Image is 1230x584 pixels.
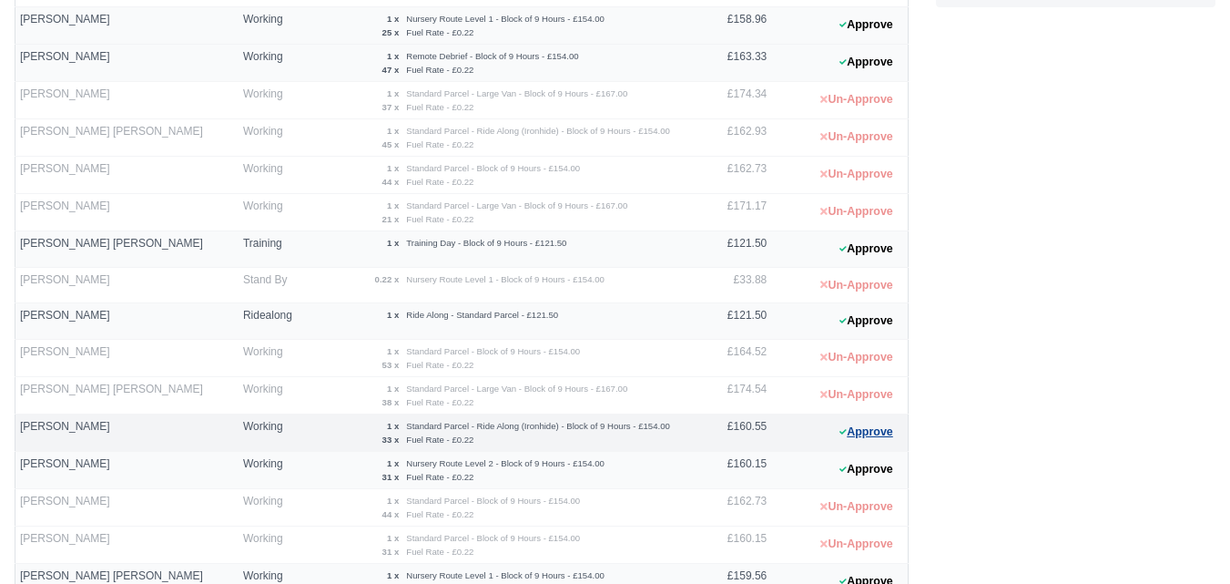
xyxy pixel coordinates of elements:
[829,236,903,262] button: Approve
[239,340,306,377] td: Working
[239,194,306,231] td: Working
[406,102,473,112] small: Fuel Rate - £0.22
[15,377,239,415] td: [PERSON_NAME] [PERSON_NAME]
[387,384,399,394] strong: 1 x
[810,344,902,371] button: Un-Approve
[387,421,399,431] strong: 1 x
[387,310,399,320] strong: 1 x
[15,157,239,194] td: [PERSON_NAME]
[382,102,400,112] strong: 37 x
[239,452,306,489] td: Working
[15,527,239,564] td: [PERSON_NAME]
[382,472,400,482] strong: 31 x
[239,415,306,452] td: Working
[406,346,580,356] small: Standard Parcel - Block of 9 Hours - £154.00
[810,87,902,113] button: Un-Approve
[810,161,902,188] button: Un-Approve
[691,452,772,489] td: £160.15
[691,415,772,452] td: £160.55
[15,303,239,340] td: [PERSON_NAME]
[387,14,399,24] strong: 1 x
[15,119,239,157] td: [PERSON_NAME] [PERSON_NAME]
[239,267,306,303] td: Stand By
[239,82,306,119] td: Working
[15,267,239,303] td: [PERSON_NAME]
[691,7,772,45] td: £158.96
[829,456,903,483] button: Approve
[382,547,400,557] strong: 31 x
[387,51,399,61] strong: 1 x
[810,494,902,520] button: Un-Approve
[15,452,239,489] td: [PERSON_NAME]
[406,547,473,557] small: Fuel Rate - £0.22
[15,7,239,45] td: [PERSON_NAME]
[810,531,902,558] button: Un-Approve
[406,238,566,248] small: Training Day - Block of 9 Hours - £121.50
[239,7,306,45] td: Working
[691,119,772,157] td: £162.93
[406,51,578,61] small: Remote Debrief - Block of 9 Hours - £154.00
[406,274,605,284] small: Nursery Route Level 1 - Block of 9 Hours - £154.00
[691,340,772,377] td: £164.52
[406,472,473,482] small: Fuel Rate - £0.22
[406,88,627,98] small: Standard Parcel - Large Van - Block of 9 Hours - £167.00
[15,415,239,452] td: [PERSON_NAME]
[406,496,580,506] small: Standard Parcel - Block of 9 Hours - £154.00
[382,360,400,370] strong: 53 x
[239,489,306,527] td: Working
[387,88,399,98] strong: 1 x
[387,126,399,136] strong: 1 x
[15,340,239,377] td: [PERSON_NAME]
[15,194,239,231] td: [PERSON_NAME]
[829,49,903,76] button: Approve
[691,82,772,119] td: £174.34
[829,308,903,334] button: Approve
[406,126,670,136] small: Standard Parcel - Ride Along (Ironhide) - Block of 9 Hours - £154.00
[691,303,772,340] td: £121.50
[382,214,400,224] strong: 21 x
[691,45,772,82] td: £163.33
[239,157,306,194] td: Working
[691,157,772,194] td: £162.73
[406,177,473,187] small: Fuel Rate - £0.22
[691,231,772,268] td: £121.50
[406,435,473,445] small: Fuel Rate - £0.22
[406,163,580,173] small: Standard Parcel - Block of 9 Hours - £154.00
[691,267,772,303] td: £33.88
[15,82,239,119] td: [PERSON_NAME]
[406,360,473,370] small: Fuel Rate - £0.22
[406,421,670,431] small: Standard Parcel - Ride Along (Ironhide) - Block of 9 Hours - £154.00
[387,496,399,506] strong: 1 x
[406,397,473,407] small: Fuel Rate - £0.22
[382,509,400,519] strong: 44 x
[406,310,558,320] small: Ride Along - Standard Parcel - £121.50
[406,214,473,224] small: Fuel Rate - £0.22
[691,527,772,564] td: £160.15
[387,346,399,356] strong: 1 x
[406,139,473,149] small: Fuel Rate - £0.22
[829,419,903,446] button: Approve
[15,231,239,268] td: [PERSON_NAME] [PERSON_NAME]
[239,231,306,268] td: Training
[810,199,902,225] button: Un-Approve
[387,238,399,248] strong: 1 x
[691,489,772,527] td: £162.73
[406,65,473,75] small: Fuel Rate - £0.22
[1139,497,1230,584] iframe: Chat Widget
[810,124,902,150] button: Un-Approve
[387,533,399,543] strong: 1 x
[387,163,399,173] strong: 1 x
[239,303,306,340] td: Ridealong
[406,27,473,37] small: Fuel Rate - £0.22
[382,435,400,445] strong: 33 x
[15,45,239,82] td: [PERSON_NAME]
[387,570,399,580] strong: 1 x
[382,27,400,37] strong: 25 x
[239,45,306,82] td: Working
[691,194,772,231] td: £171.17
[382,65,400,75] strong: 47 x
[691,377,772,415] td: £174.54
[382,397,400,407] strong: 38 x
[810,382,902,408] button: Un-Approve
